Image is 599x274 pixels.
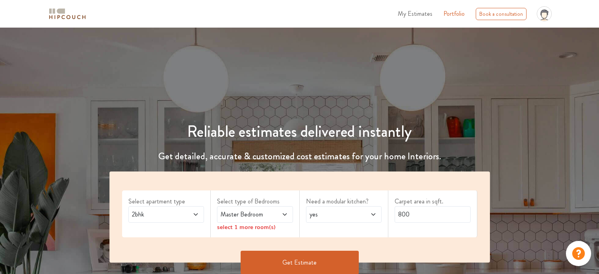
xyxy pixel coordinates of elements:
[306,197,382,206] label: Need a modular kitchen?
[395,197,471,206] label: Carpet area in sqft.
[130,210,182,219] span: 2bhk
[308,210,360,219] span: yes
[219,210,271,219] span: Master Bedroom
[48,5,87,23] span: logo-horizontal.svg
[217,223,293,231] div: select 1 more room(s)
[476,8,527,20] div: Book a consultation
[443,9,465,19] a: Portfolio
[398,9,432,18] span: My Estimates
[217,197,293,206] label: Select type of Bedrooms
[395,206,471,223] input: Enter area sqft
[105,122,495,141] h1: Reliable estimates delivered instantly
[105,151,495,162] h4: Get detailed, accurate & customized cost estimates for your home Interiors.
[128,197,204,206] label: Select apartment type
[48,7,87,21] img: logo-horizontal.svg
